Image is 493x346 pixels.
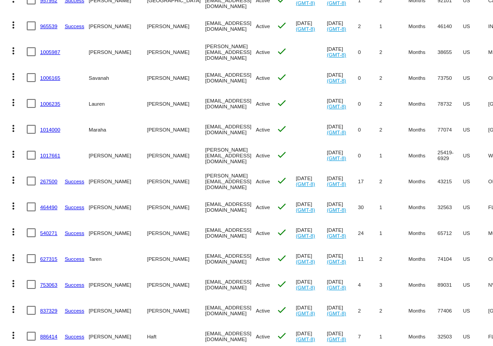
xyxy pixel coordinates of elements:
mat-cell: 1 [379,13,408,39]
mat-icon: more_vert [8,71,19,82]
mat-icon: more_vert [8,252,19,263]
a: Success [65,178,84,184]
mat-cell: [DATE] [327,297,358,323]
span: Active [256,308,270,313]
mat-cell: [PERSON_NAME] [147,39,205,65]
a: 1014000 [40,127,60,132]
mat-cell: [PERSON_NAME] [147,142,205,168]
mat-cell: US [463,220,488,246]
mat-cell: [EMAIL_ADDRESS][DOMAIN_NAME] [205,246,256,272]
mat-icon: check [276,149,287,160]
mat-cell: [PERSON_NAME] [147,220,205,246]
mat-cell: Taren [89,246,147,272]
a: (GMT-8) [327,259,346,264]
mat-cell: 4 [358,272,379,297]
a: 1005987 [40,49,60,55]
mat-cell: Months [408,194,437,220]
span: Active [256,334,270,339]
mat-icon: check [276,227,287,238]
mat-cell: 1 [379,142,408,168]
mat-icon: check [276,175,287,186]
mat-cell: [PERSON_NAME] [147,13,205,39]
mat-cell: US [463,91,488,116]
a: (GMT-8) [327,103,346,109]
mat-cell: US [463,194,488,220]
span: Active [256,256,270,262]
mat-cell: [PERSON_NAME] [89,168,147,194]
mat-cell: US [463,65,488,91]
mat-cell: 43215 [438,168,463,194]
mat-cell: [DATE] [327,220,358,246]
a: 627315 [40,256,58,262]
mat-icon: check [276,305,287,315]
mat-cell: US [463,168,488,194]
mat-cell: [PERSON_NAME] [89,272,147,297]
a: (GMT-8) [296,233,315,239]
mat-cell: [DATE] [327,65,358,91]
mat-icon: check [276,330,287,341]
a: (GMT-8) [327,181,346,187]
mat-cell: 2 [358,13,379,39]
mat-icon: more_vert [8,20,19,30]
mat-cell: [PERSON_NAME][EMAIL_ADDRESS][DOMAIN_NAME] [205,168,256,194]
a: Success [65,230,84,236]
mat-cell: 2 [379,116,408,142]
a: (GMT-8) [327,129,346,135]
mat-cell: [PERSON_NAME] [89,142,147,168]
mat-cell: US [463,13,488,39]
mat-cell: US [463,272,488,297]
mat-cell: [EMAIL_ADDRESS][DOMAIN_NAME] [205,13,256,39]
mat-cell: Months [408,168,437,194]
mat-cell: [DATE] [327,39,358,65]
mat-icon: more_vert [8,97,19,108]
mat-cell: [PERSON_NAME] [89,297,147,323]
mat-cell: 25419-6929 [438,142,463,168]
mat-cell: 1 [379,194,408,220]
a: 540271 [40,230,58,236]
span: Active [256,204,270,210]
a: Success [65,282,84,288]
mat-cell: [DATE] [296,168,327,194]
mat-cell: 3 [379,272,408,297]
mat-cell: 0 [358,65,379,91]
mat-icon: check [276,201,287,212]
mat-cell: Months [408,39,437,65]
a: 1017661 [40,152,60,158]
a: (GMT-8) [296,284,315,290]
mat-icon: more_vert [8,175,19,185]
mat-cell: 30 [358,194,379,220]
mat-cell: 0 [358,91,379,116]
mat-cell: [EMAIL_ADDRESS][DOMAIN_NAME] [205,297,256,323]
mat-icon: more_vert [8,149,19,160]
mat-cell: 73750 [438,65,463,91]
mat-cell: [DATE] [296,13,327,39]
span: Active [256,230,270,236]
a: 1006235 [40,101,60,107]
mat-cell: [DATE] [296,272,327,297]
mat-icon: check [276,279,287,289]
mat-icon: check [276,20,287,31]
mat-cell: Lauren [89,91,147,116]
mat-cell: [DATE] [327,91,358,116]
mat-cell: [PERSON_NAME] [147,297,205,323]
mat-icon: check [276,46,287,57]
mat-icon: more_vert [8,304,19,315]
mat-cell: 77074 [438,116,463,142]
a: (GMT-8) [296,259,315,264]
a: (GMT-8) [296,310,315,316]
mat-cell: US [463,246,488,272]
a: (GMT-8) [296,181,315,187]
a: 837329 [40,308,58,313]
mat-cell: [PERSON_NAME][EMAIL_ADDRESS][DOMAIN_NAME] [205,142,256,168]
a: (GMT-8) [327,207,346,213]
a: 965539 [40,23,58,29]
mat-cell: 32563 [438,194,463,220]
a: Success [65,23,84,29]
mat-cell: 24 [358,220,379,246]
mat-icon: check [276,253,287,264]
mat-cell: [EMAIL_ADDRESS][DOMAIN_NAME] [205,194,256,220]
a: (GMT-8) [327,78,346,83]
a: Success [65,308,84,313]
mat-cell: 0 [358,142,379,168]
mat-cell: Months [408,91,437,116]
